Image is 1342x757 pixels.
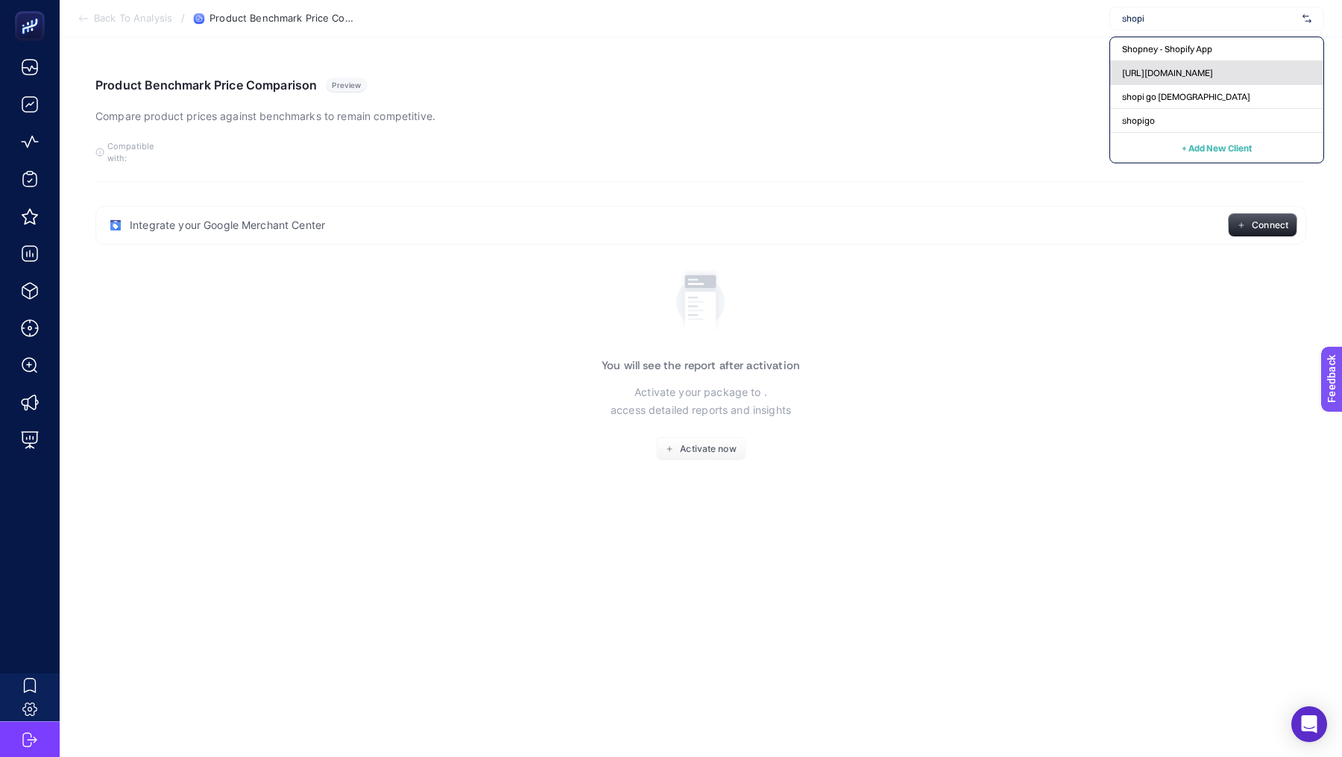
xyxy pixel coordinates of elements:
[1291,706,1327,742] div: Open Intercom Messenger
[1302,11,1311,26] img: svg%3e
[1182,139,1252,157] button: + Add New Client
[1182,142,1252,154] span: + Add New Client
[95,107,435,125] p: Compare product prices against benchmarks to remain competitive.
[1252,219,1288,231] span: Connect
[332,81,361,89] span: Preview
[611,383,791,419] p: Activate your package to . access detailed reports and insights
[602,359,800,371] h3: You will see the report after activation
[680,443,736,455] span: Activate now
[130,218,325,233] span: Integrate your Google Merchant Center
[1122,13,1297,25] input: shopigo
[1122,43,1212,55] span: Shopney - Shopify App
[181,12,185,24] span: /
[107,140,174,164] span: Compatible with:
[1122,67,1213,79] span: [URL][DOMAIN_NAME]
[1122,115,1155,127] span: shopigo
[9,4,57,16] span: Feedback
[1122,91,1250,103] span: shopi go [DEMOGRAPHIC_DATA]
[1228,213,1297,237] button: Connect
[94,13,172,25] span: Back To Analysis
[656,437,746,461] button: Activate now
[95,78,317,92] h1: Product Benchmark Price Comparison
[210,13,359,25] span: Product Benchmark Price Comparison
